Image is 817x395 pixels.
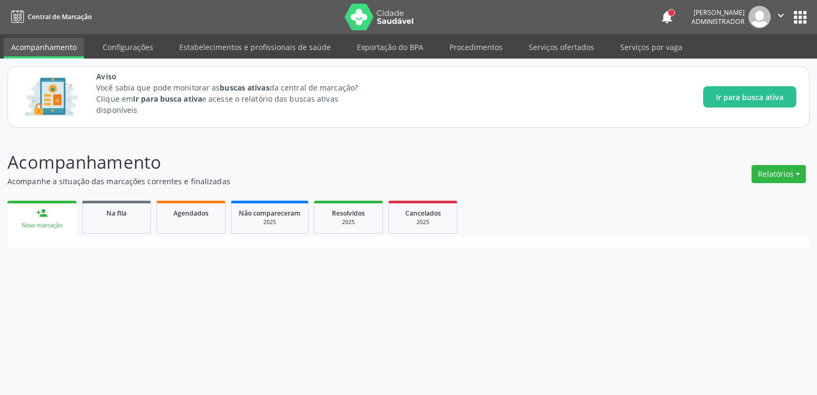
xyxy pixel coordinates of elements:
[332,209,365,218] span: Resolvidos
[752,165,806,183] button: Relatórios
[791,8,810,27] button: apps
[748,6,771,28] img: img
[322,218,375,226] div: 2025
[7,149,569,176] p: Acompanhamento
[28,12,91,21] span: Central de Marcação
[173,209,209,218] span: Agendados
[239,218,301,226] div: 2025
[96,82,378,116] p: Você sabia que pode monitorar as da central de marcação? Clique em e acesse o relatório das busca...
[405,209,441,218] span: Cancelados
[396,218,449,226] div: 2025
[691,17,745,26] span: Administrador
[15,221,69,229] div: Nova marcação
[220,83,269,93] strong: buscas ativas
[660,10,674,24] button: notifications
[716,92,783,103] span: Ir para busca ativa
[95,38,161,56] a: Configurações
[96,71,378,82] span: Aviso
[613,38,690,56] a: Serviços por vaga
[349,38,431,56] a: Exportação do BPA
[775,10,787,21] i: 
[172,38,338,56] a: Estabelecimentos e profissionais de saúde
[691,8,745,17] div: [PERSON_NAME]
[21,73,81,121] img: Imagem de CalloutCard
[7,8,91,26] a: Central de Marcação
[703,86,796,108] button: Ir para busca ativa
[521,38,602,56] a: Serviços ofertados
[133,94,202,104] strong: Ir para busca ativa
[106,209,127,218] span: Na fila
[771,6,791,28] button: 
[239,209,301,218] span: Não compareceram
[36,207,48,219] div: person_add
[442,38,510,56] a: Procedimentos
[7,176,569,187] p: Acompanhe a situação das marcações correntes e finalizadas
[4,38,84,59] a: Acompanhamento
